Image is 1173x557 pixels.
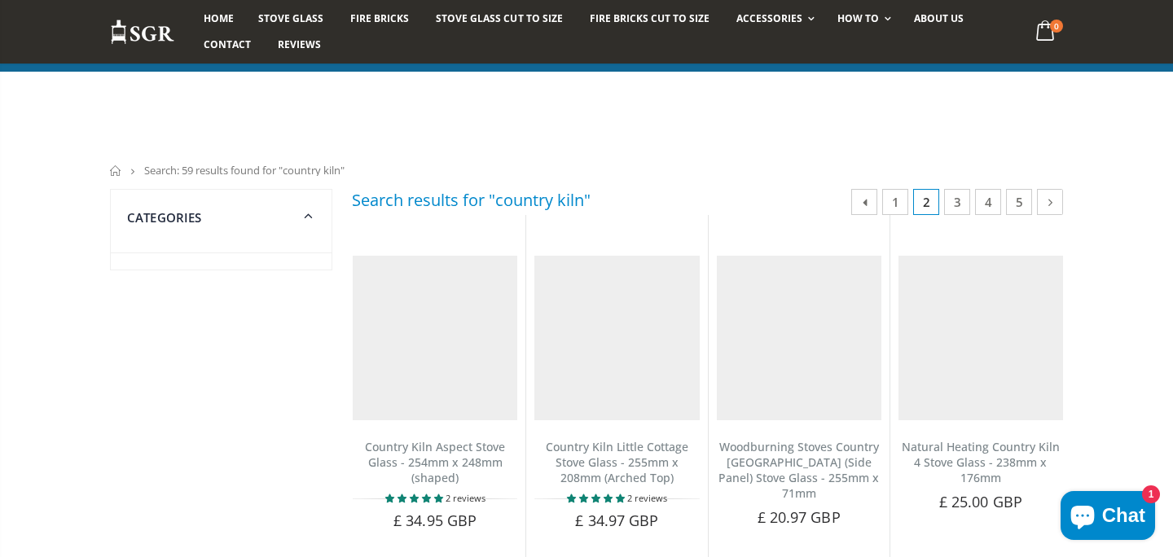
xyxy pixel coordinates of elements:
a: Stove Glass [246,6,336,32]
span: About us [914,11,964,25]
span: 5.00 stars [385,492,446,504]
span: Contact [204,37,251,51]
a: 0 [1030,16,1063,48]
span: 2 reviews [627,492,667,504]
a: 1 [882,189,908,215]
inbox-online-store-chat: Shopify online store chat [1056,491,1160,544]
span: 2 [913,189,939,215]
a: Country Kiln Aspect Stove Glass - 254mm x 248mm (shaped) [365,439,505,485]
a: Fire Bricks Cut To Size [578,6,722,32]
span: 0 [1050,20,1063,33]
a: Natural Heating Country Kiln 4 Stove Glass - 238mm x 176mm [902,439,1060,485]
a: Country Kiln Little Cottage Stove Glass - 255mm x 208mm (Arched Top) [546,439,688,485]
img: Stove Glass Replacement [110,19,175,46]
a: Home [110,165,122,176]
a: 5 [1006,189,1032,215]
span: How To [837,11,879,25]
a: 3 [944,189,970,215]
span: Categories [127,209,202,226]
h3: Search results for "country kiln" [352,189,591,211]
span: Stove Glass [258,11,323,25]
a: 4 [975,189,1001,215]
span: 2 reviews [446,492,485,504]
span: Home [204,11,234,25]
span: Fire Bricks Cut To Size [590,11,710,25]
span: Search: 59 results found for "country kiln" [144,163,345,178]
a: Woodburning Stoves Country [GEOGRAPHIC_DATA] (Side Panel) Stove Glass - 255mm x 71mm [718,439,879,501]
a: Stove Glass Cut To Size [424,6,574,32]
a: About us [902,6,976,32]
a: How To [825,6,899,32]
a: Accessories [724,6,823,32]
span: £ 25.00 GBP [939,492,1022,511]
span: £ 20.97 GBP [758,507,841,527]
span: Fire Bricks [350,11,409,25]
a: Home [191,6,246,32]
span: Stove Glass Cut To Size [436,11,562,25]
span: 5.00 stars [567,492,627,504]
a: Reviews [266,32,333,58]
span: £ 34.97 GBP [575,511,658,530]
span: £ 34.95 GBP [393,511,477,530]
a: Contact [191,32,263,58]
span: Reviews [278,37,321,51]
a: Fire Bricks [338,6,421,32]
span: Accessories [736,11,802,25]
